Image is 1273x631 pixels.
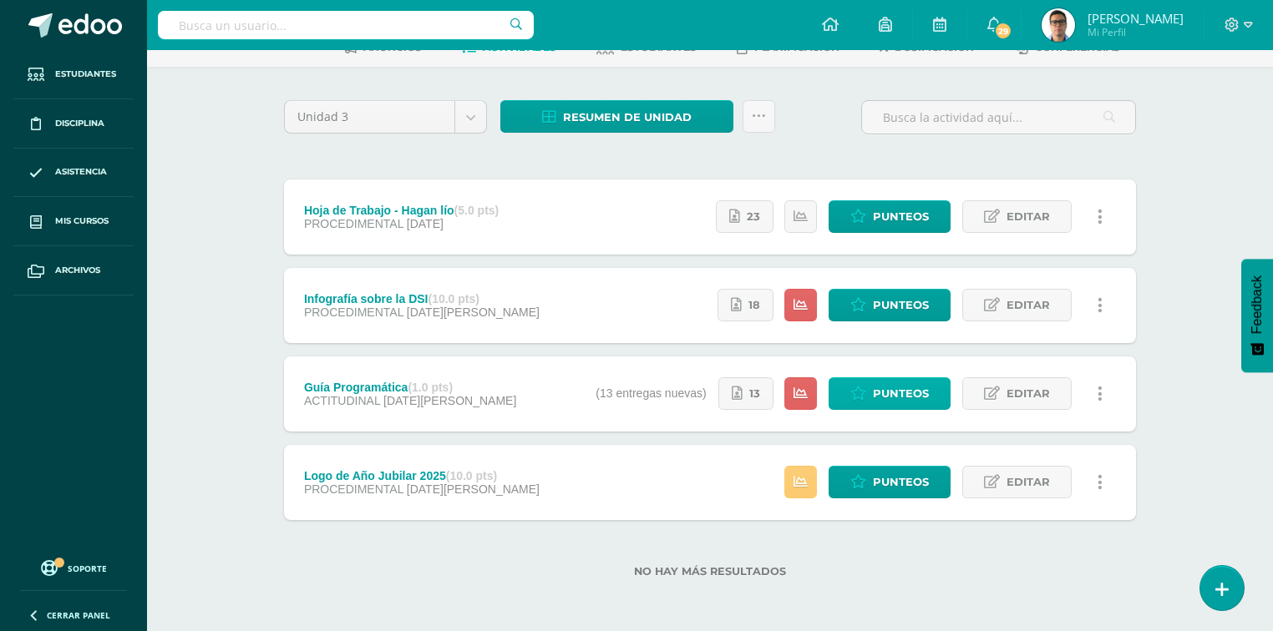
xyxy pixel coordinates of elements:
[13,50,134,99] a: Estudiantes
[873,290,929,321] span: Punteos
[718,377,773,410] a: 13
[428,292,479,305] strong: (10.0 pts)
[13,149,134,198] a: Asistencia
[718,289,773,321] a: 18
[563,102,692,133] span: Resumen de unidad
[297,101,442,133] span: Unidad 3
[407,305,540,319] span: [DATE][PERSON_NAME]
[55,68,116,81] span: Estudiantes
[500,100,733,133] a: Resumen de unidad
[716,200,773,233] a: 23
[829,466,951,498] a: Punteos
[158,11,534,39] input: Busca un usuario...
[873,201,929,232] span: Punteos
[383,394,516,407] span: [DATE][PERSON_NAME]
[20,556,127,578] a: Soporte
[1007,378,1050,409] span: Editar
[284,565,1136,578] label: No hay más resultados
[68,563,107,574] span: Soporte
[862,101,1135,134] input: Busca la actividad aquí...
[304,381,516,394] div: Guía Programática
[873,467,929,497] span: Punteos
[304,217,403,230] span: PROCEDIMENTAL
[1007,201,1050,232] span: Editar
[285,101,486,133] a: Unidad 3
[304,305,403,319] span: PROCEDIMENTAL
[13,197,134,246] a: Mis cursos
[873,378,929,409] span: Punteos
[47,609,110,621] span: Cerrar panel
[454,204,500,217] strong: (5.0 pts)
[749,378,760,409] span: 13
[829,377,951,410] a: Punteos
[1042,8,1075,42] img: 4c9214d6dc3ad1af441a6e04af4808ea.png
[304,292,540,305] div: Infografía sobre la DSI
[747,201,760,232] span: 23
[13,99,134,149] a: Disciplina
[304,394,380,407] span: ACTITUDINAL
[1007,290,1050,321] span: Editar
[408,381,453,394] strong: (1.0 pts)
[1088,25,1184,39] span: Mi Perfil
[994,22,1012,40] span: 29
[829,289,951,321] a: Punteos
[1241,259,1273,372] button: Feedback - Mostrar encuesta
[55,165,107,179] span: Asistencia
[304,482,403,496] span: PROCEDIMENTAL
[55,215,109,228] span: Mis cursos
[407,482,540,496] span: [DATE][PERSON_NAME]
[829,200,951,233] a: Punteos
[55,117,104,130] span: Disciplina
[407,217,444,230] span: [DATE]
[748,290,760,321] span: 18
[1007,467,1050,497] span: Editar
[1088,10,1184,27] span: [PERSON_NAME]
[1250,275,1265,334] span: Feedback
[446,469,497,482] strong: (10.0 pts)
[304,204,499,217] div: Hoja de Trabajo - Hagan lío
[304,469,540,482] div: Logo de Año Jubilar 2025
[55,264,100,277] span: Archivos
[13,246,134,295] a: Archivos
